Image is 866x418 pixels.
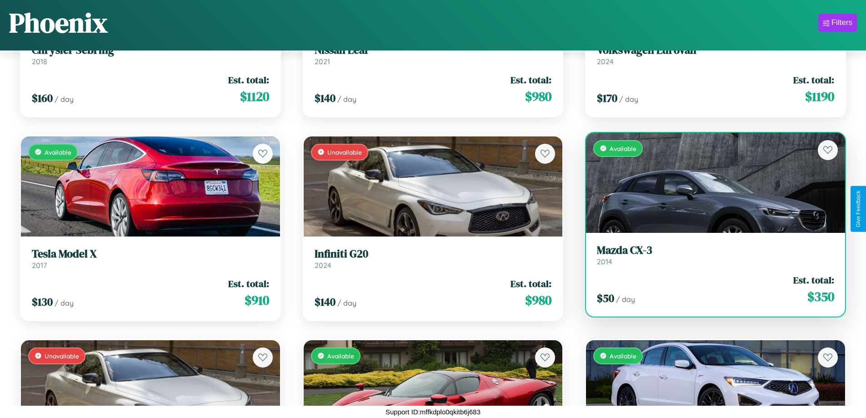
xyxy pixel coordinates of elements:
h3: Infiniti G20 [315,247,552,261]
div: Filters [831,18,852,27]
a: Infiniti G202024 [315,247,552,270]
span: 2018 [32,57,47,66]
a: Mazda CX-32014 [597,244,834,266]
span: / day [55,95,74,104]
h3: Volkswagen EuroVan [597,44,834,57]
span: Est. total: [228,277,269,290]
span: $ 1190 [805,87,834,106]
a: Chrysler Sebring2018 [32,44,269,66]
button: Filters [818,14,857,32]
span: $ 980 [525,291,551,309]
span: Est. total: [511,277,551,290]
span: Available [45,148,71,156]
h3: Mazda CX-3 [597,244,834,257]
span: / day [616,295,635,304]
span: Available [610,145,636,152]
span: / day [55,298,74,307]
span: 2021 [315,57,330,66]
span: Est. total: [793,273,834,287]
span: $ 130 [32,294,53,309]
span: $ 160 [32,91,53,106]
h1: Phoenix [9,4,108,41]
span: $ 140 [315,91,335,106]
h3: Tesla Model X [32,247,269,261]
span: Available [327,352,354,360]
span: $ 980 [525,87,551,106]
span: 2024 [315,261,331,270]
span: $ 170 [597,91,617,106]
a: Volkswagen EuroVan2024 [597,44,834,66]
p: Support ID: mffkdplo0qkitb6j683 [385,406,481,418]
h3: Chrysler Sebring [32,44,269,57]
span: Est. total: [793,73,834,86]
span: Unavailable [45,352,79,360]
span: $ 1120 [240,87,269,106]
span: / day [619,95,638,104]
span: Unavailable [327,148,362,156]
a: Tesla Model X2017 [32,247,269,270]
span: $ 140 [315,294,335,309]
span: Available [610,352,636,360]
span: $ 350 [807,287,834,306]
span: 2024 [597,57,614,66]
span: Est. total: [228,73,269,86]
span: $ 50 [597,291,614,306]
h3: Nissan Leaf [315,44,552,57]
span: 2014 [597,257,612,266]
span: $ 910 [245,291,269,309]
span: / day [337,95,356,104]
div: Give Feedback [855,191,861,227]
span: / day [337,298,356,307]
a: Nissan Leaf2021 [315,44,552,66]
span: 2017 [32,261,47,270]
span: Est. total: [511,73,551,86]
